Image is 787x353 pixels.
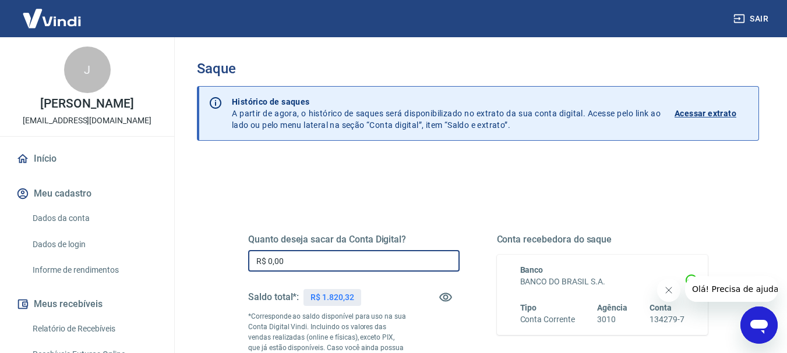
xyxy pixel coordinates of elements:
[14,181,160,206] button: Meu cadastro
[657,279,680,302] iframe: Fechar mensagem
[28,258,160,282] a: Informe de rendimentos
[28,317,160,341] a: Relatório de Recebíveis
[650,313,684,326] h6: 134279-7
[675,108,736,119] p: Acessar extrato
[232,96,661,131] p: A partir de agora, o histórico de saques será disponibilizado no extrato da sua conta digital. Ac...
[731,8,773,30] button: Sair
[40,98,133,110] p: [PERSON_NAME]
[520,265,544,274] span: Banco
[28,233,160,256] a: Dados de login
[675,96,749,131] a: Acessar extrato
[14,291,160,317] button: Meus recebíveis
[7,8,98,17] span: Olá! Precisa de ajuda?
[685,276,778,302] iframe: Mensagem da empresa
[64,47,111,93] div: J
[520,313,575,326] h6: Conta Corrente
[14,1,90,36] img: Vindi
[28,206,160,230] a: Dados da conta
[740,306,778,344] iframe: Botão para abrir a janela de mensagens
[197,60,759,77] h3: Saque
[597,303,627,312] span: Agência
[497,234,708,245] h5: Conta recebedora do saque
[248,234,460,245] h5: Quanto deseja sacar da Conta Digital?
[520,303,537,312] span: Tipo
[520,276,685,288] h6: BANCO DO BRASIL S.A.
[14,146,160,172] a: Início
[248,291,299,303] h5: Saldo total*:
[650,303,672,312] span: Conta
[232,96,661,108] p: Histórico de saques
[23,115,151,127] p: [EMAIL_ADDRESS][DOMAIN_NAME]
[597,313,627,326] h6: 3010
[310,291,354,304] p: R$ 1.820,32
